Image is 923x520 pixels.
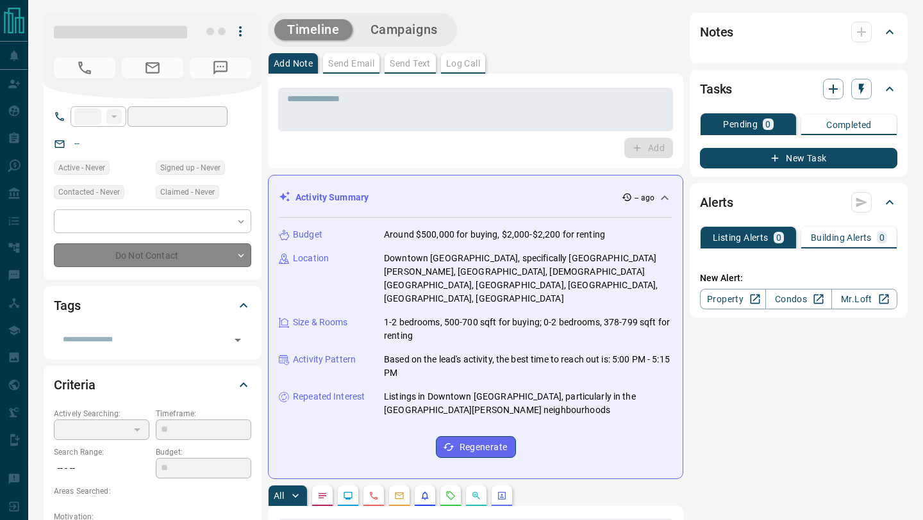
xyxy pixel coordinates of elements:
div: Tasks [700,74,897,104]
p: Actively Searching: [54,408,149,419]
p: Areas Searched: [54,485,251,497]
h2: Tasks [700,79,732,99]
a: Mr.Loft [831,289,897,309]
svg: Listing Alerts [420,491,430,501]
p: Search Range: [54,446,149,458]
div: Do Not Contact [54,243,251,267]
p: Timeframe: [156,408,251,419]
p: 0 [776,233,781,242]
svg: Requests [445,491,456,501]
div: Criteria [54,370,251,400]
p: Size & Rooms [293,316,348,329]
button: Campaigns [358,19,451,40]
p: 0 [879,233,885,242]
p: Activity Summary [295,191,369,204]
p: -- ago [635,192,654,204]
button: Regenerate [436,436,516,458]
p: Listings in Downtown [GEOGRAPHIC_DATA], particularly in the [GEOGRAPHIC_DATA][PERSON_NAME] neighb... [384,390,672,417]
button: New Task [700,148,897,168]
span: No Number [54,58,115,78]
span: Contacted - Never [58,186,120,199]
a: Property [700,289,766,309]
p: Activity Pattern [293,353,356,366]
div: Activity Summary-- ago [279,186,672,209]
h2: Alerts [700,192,733,213]
svg: Opportunities [471,491,481,501]
h2: Criteria [54,375,96,395]
div: Tags [54,290,251,321]
button: Timeline [274,19,353,40]
button: Open [229,331,247,349]
p: 1-2 bedrooms, 500-700 sqft for buying; 0-2 bedrooms, 378-799 sqft for renting [384,316,672,343]
p: Completed [826,120,872,129]
p: All [274,491,284,500]
a: -- [74,138,79,149]
svg: Calls [369,491,379,501]
h2: Notes [700,22,733,42]
p: Repeated Interest [293,390,365,403]
p: Budget [293,228,322,241]
p: Building Alerts [811,233,872,242]
p: Listing Alerts [713,233,769,242]
span: Claimed - Never [160,186,215,199]
p: Based on the lead's activity, the best time to reach out is: 5:00 PM - 5:15 PM [384,353,672,380]
p: Budget: [156,446,251,458]
div: Notes [700,17,897,47]
span: Active - Never [58,161,105,174]
h2: Tags [54,295,80,316]
p: 0 [765,120,770,129]
p: Location [293,252,329,265]
a: Condos [765,289,831,309]
div: Alerts [700,187,897,218]
svg: Lead Browsing Activity [343,491,353,501]
p: Downtown [GEOGRAPHIC_DATA], specifically [GEOGRAPHIC_DATA][PERSON_NAME], [GEOGRAPHIC_DATA], [DEMO... [384,252,672,305]
p: New Alert: [700,272,897,285]
p: Add Note [274,59,313,68]
p: -- - -- [54,458,149,479]
svg: Notes [317,491,328,501]
p: Around $500,000 for buying, $2,000-$2,200 for renting [384,228,605,241]
span: Signed up - Never [160,161,220,174]
svg: Agent Actions [497,491,507,501]
p: Pending [723,120,758,129]
svg: Emails [394,491,404,501]
span: No Email [122,58,183,78]
span: No Number [190,58,251,78]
